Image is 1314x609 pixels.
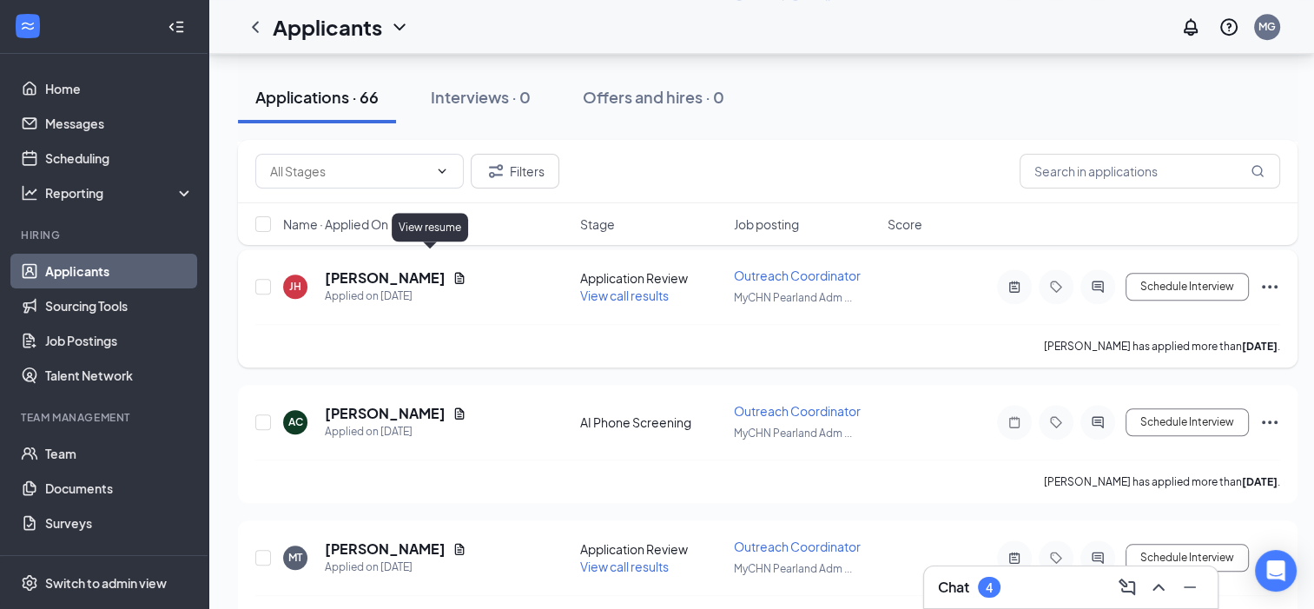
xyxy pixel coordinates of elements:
svg: ActiveNote [1004,551,1025,565]
a: Scheduling [45,141,194,175]
a: Job Postings [45,323,194,358]
svg: MagnifyingGlass [1251,164,1264,178]
div: Applied on [DATE] [325,559,466,576]
b: [DATE] [1242,475,1278,488]
div: Offers and hires · 0 [583,86,724,108]
div: 4 [986,580,993,595]
svg: Notifications [1180,17,1201,37]
span: Outreach Coordinator [734,268,861,283]
svg: Settings [21,574,38,592]
div: MG [1258,19,1276,34]
span: Score [888,215,922,233]
svg: ActiveChat [1087,280,1108,294]
svg: Analysis [21,184,38,202]
a: Talent Network [45,358,194,393]
svg: ChevronUp [1148,577,1169,598]
div: View resume [392,213,468,242]
svg: Document [452,271,466,285]
div: Interviews · 0 [431,86,531,108]
svg: ActiveChat [1087,551,1108,565]
svg: ComposeMessage [1117,577,1138,598]
svg: ActiveNote [1004,280,1025,294]
div: Application Review [580,269,723,287]
svg: ChevronDown [389,17,410,37]
div: Applied on [DATE] [325,288,466,305]
svg: Collapse [168,18,185,36]
div: JH [289,279,301,294]
svg: Ellipses [1259,412,1280,433]
div: Team Management [21,410,190,425]
span: View call results [580,288,669,303]
div: AI Phone Screening [580,414,723,431]
span: Stage [580,215,615,233]
div: MT [288,550,302,565]
span: View call results [580,559,669,574]
h5: [PERSON_NAME] [325,539,446,559]
button: Schedule Interview [1126,273,1249,301]
div: Hiring [21,228,190,242]
svg: Tag [1046,415,1066,429]
button: ComposeMessage [1113,573,1141,601]
b: [DATE] [1242,340,1278,353]
svg: Ellipses [1259,276,1280,297]
span: Name · Applied On [283,215,388,233]
button: Filter Filters [471,154,559,189]
div: Applications · 66 [255,86,379,108]
h5: [PERSON_NAME] [325,404,446,423]
svg: Tag [1046,551,1066,565]
span: Outreach Coordinator [734,403,861,419]
h3: Chat [938,578,969,597]
input: Search in applications [1020,154,1280,189]
svg: Document [452,542,466,556]
a: Team [45,436,194,471]
div: Applied on [DATE] [325,423,466,440]
button: ChevronUp [1145,573,1172,601]
svg: ChevronLeft [245,17,266,37]
svg: WorkstreamLogo [19,17,36,35]
svg: ChevronDown [435,164,449,178]
span: Outreach Coordinator [734,539,861,554]
div: Reporting [45,184,195,202]
button: Schedule Interview [1126,544,1249,572]
p: [PERSON_NAME] has applied more than . [1044,474,1280,489]
svg: Note [1004,415,1025,429]
a: Home [45,71,194,106]
input: All Stages [270,162,428,181]
svg: Filter [485,161,506,182]
h5: [PERSON_NAME] [325,268,446,288]
a: Applicants [45,254,194,288]
div: AC [288,414,303,429]
span: Job posting [734,215,799,233]
svg: Ellipses [1259,547,1280,568]
span: MyCHN Pearland Adm ... [734,291,852,304]
div: Open Intercom Messenger [1255,550,1297,592]
span: MyCHN Pearland Adm ... [734,562,852,575]
a: Messages [45,106,194,141]
button: Minimize [1176,573,1204,601]
button: Schedule Interview [1126,408,1249,436]
svg: Minimize [1179,577,1200,598]
a: Sourcing Tools [45,288,194,323]
div: Application Review [580,540,723,558]
a: Documents [45,471,194,506]
span: MyCHN Pearland Adm ... [734,427,852,440]
a: Surveys [45,506,194,540]
svg: QuestionInfo [1218,17,1239,37]
svg: Tag [1046,280,1066,294]
svg: Document [452,407,466,420]
h1: Applicants [273,12,382,42]
div: Switch to admin view [45,574,167,592]
svg: ActiveChat [1087,415,1108,429]
p: [PERSON_NAME] has applied more than . [1044,339,1280,354]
